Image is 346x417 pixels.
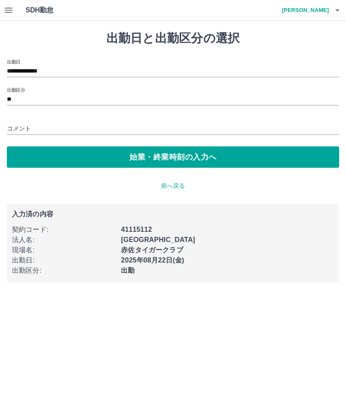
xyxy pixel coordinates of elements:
[12,265,116,276] p: 出勤区分 :
[7,31,339,46] h1: 出勤日と出勤区分の選択
[7,58,21,65] label: 出勤日
[12,235,116,245] p: 法人名 :
[121,246,183,254] b: 赤佐タイガークラブ
[121,257,184,264] b: 2025年08月22日(金)
[7,87,25,93] label: 出勤区分
[12,225,116,235] p: 契約コード :
[7,146,339,168] button: 始業・終業時刻の入力へ
[7,181,339,190] p: 前へ戻る
[121,267,135,274] b: 出勤
[12,211,334,218] p: 入力済の内容
[12,255,116,265] p: 出勤日 :
[12,245,116,255] p: 現場名 :
[121,236,195,243] b: [GEOGRAPHIC_DATA]
[121,226,152,233] b: 41115112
